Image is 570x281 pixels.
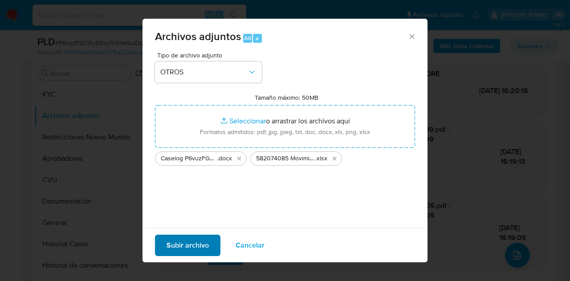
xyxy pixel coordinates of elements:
span: .docx [217,154,232,163]
span: Tipo de archivo adjunto [157,52,264,58]
span: Alt [244,34,251,42]
button: Cancelar [224,235,276,256]
span: Subir archivo [167,236,209,255]
label: Tamaño máximo: 50MB [255,94,318,102]
span: Archivos adjuntos [155,29,241,44]
span: 582074085 Movimientos-Aladdin-v10_3 P6vuzFGCGySGoySr34eGuCiq [256,154,315,163]
span: OTROS [160,68,248,77]
span: Cancelar [236,236,265,255]
ul: Archivos seleccionados [155,148,415,166]
button: Cerrar [407,32,415,40]
span: .xlsx [315,154,327,163]
button: Subir archivo [155,235,220,256]
button: Eliminar 582074085 Movimientos-Aladdin-v10_3 P6vuzFGCGySGoySr34eGuCiq.xlsx [329,153,340,164]
span: a [256,34,259,42]
span: Caselog P6vuzFGCGySGoySr34eGuCiq_2025_09_18_06_02_13 [161,154,217,163]
button: Eliminar Caselog P6vuzFGCGySGoySr34eGuCiq_2025_09_18_06_02_13.docx [234,153,244,164]
button: OTROS [155,61,262,83]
